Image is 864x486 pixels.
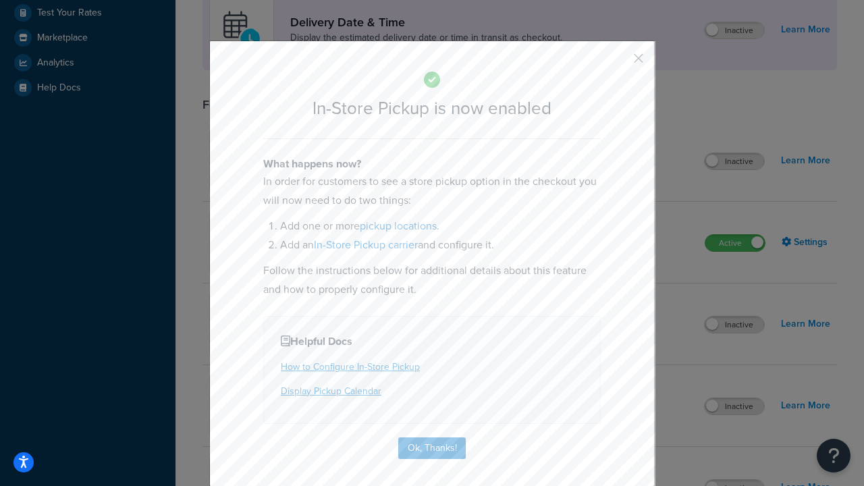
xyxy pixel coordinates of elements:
[360,218,437,234] a: pickup locations
[263,156,601,172] h4: What happens now?
[263,172,601,210] p: In order for customers to see a store pickup option in the checkout you will now need to do two t...
[314,237,418,252] a: In-Store Pickup carrier
[263,99,601,118] h2: In-Store Pickup is now enabled
[398,437,466,459] button: Ok, Thanks!
[281,360,420,374] a: How to Configure In-Store Pickup
[280,217,601,236] li: Add one or more .
[263,261,601,299] p: Follow the instructions below for additional details about this feature and how to properly confi...
[280,236,601,254] li: Add an and configure it.
[281,384,381,398] a: Display Pickup Calendar
[281,333,583,350] h4: Helpful Docs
